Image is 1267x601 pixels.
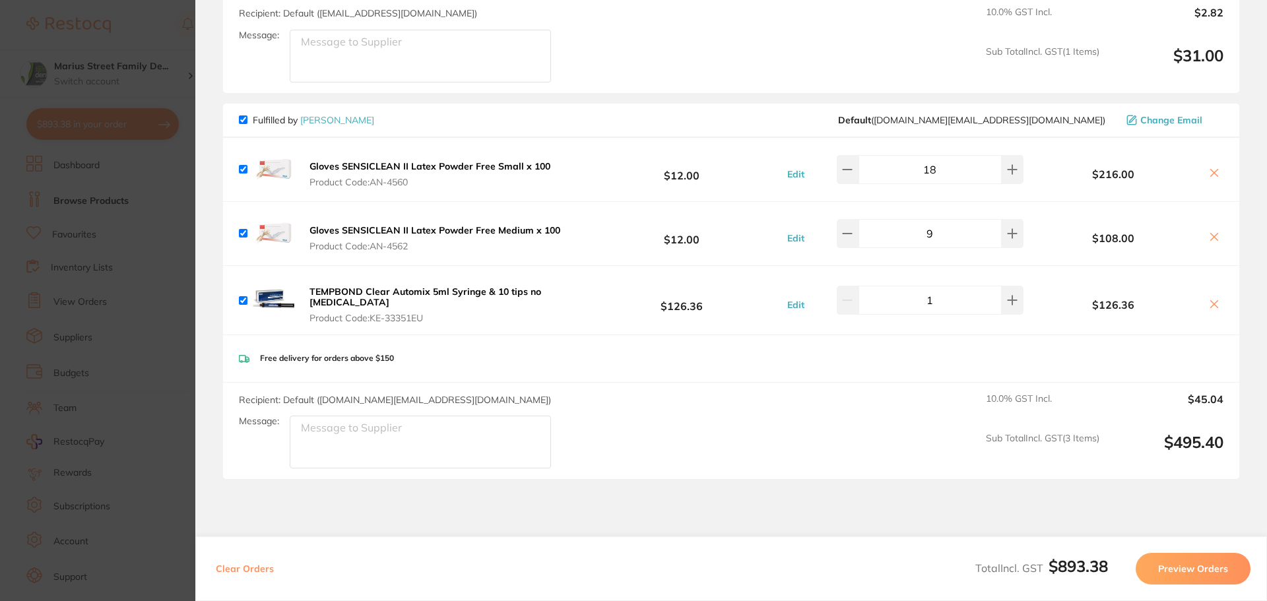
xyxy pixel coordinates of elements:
[986,433,1099,469] span: Sub Total Incl. GST ( 3 Items)
[239,7,477,19] span: Recipient: Default ( [EMAIL_ADDRESS][DOMAIN_NAME] )
[253,212,295,255] img: YWR6NDBwZA
[986,7,1099,36] span: 10.0 % GST Incl.
[583,158,780,182] b: $12.00
[253,115,374,125] p: Fulfilled by
[1027,232,1200,244] b: $108.00
[1136,553,1251,585] button: Preview Orders
[309,224,560,236] b: Gloves SENSICLEAN II Latex Powder Free Medium x 100
[783,299,808,311] button: Edit
[309,160,550,172] b: Gloves SENSICLEAN II Latex Powder Free Small x 100
[260,354,394,363] p: Free delivery for orders above $150
[986,393,1099,422] span: 10.0 % GST Incl.
[309,286,541,308] b: TEMPBOND Clear Automix 5ml Syringe & 10 tips no [MEDICAL_DATA]
[1122,114,1223,126] button: Change Email
[783,168,808,180] button: Edit
[306,160,554,188] button: Gloves SENSICLEAN II Latex Powder Free Small x 100 Product Code:AN-4560
[1027,299,1200,311] b: $126.36
[1049,556,1108,576] b: $893.38
[838,114,871,126] b: Default
[239,394,551,406] span: Recipient: Default ( [DOMAIN_NAME][EMAIL_ADDRESS][DOMAIN_NAME] )
[783,232,808,244] button: Edit
[212,553,278,585] button: Clear Orders
[309,313,579,323] span: Product Code: KE-33351EU
[1110,393,1223,422] output: $45.04
[975,561,1108,575] span: Total Incl. GST
[306,224,564,252] button: Gloves SENSICLEAN II Latex Powder Free Medium x 100 Product Code:AN-4562
[986,46,1099,82] span: Sub Total Incl. GST ( 1 Items)
[306,286,583,324] button: TEMPBOND Clear Automix 5ml Syringe & 10 tips no [MEDICAL_DATA] Product Code:KE-33351EU
[838,115,1105,125] span: customer.care@henryschein.com.au
[309,241,560,251] span: Product Code: AN-4562
[309,177,550,187] span: Product Code: AN-4560
[253,279,295,321] img: dW1hNGUzag
[253,148,295,191] img: MjE3MGZiMQ
[1110,7,1223,36] output: $2.82
[239,416,279,427] label: Message:
[1110,433,1223,469] output: $495.40
[583,222,780,246] b: $12.00
[1110,46,1223,82] output: $31.00
[239,30,279,41] label: Message:
[583,288,780,313] b: $126.36
[1140,115,1202,125] span: Change Email
[1027,168,1200,180] b: $216.00
[300,114,374,126] a: [PERSON_NAME]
